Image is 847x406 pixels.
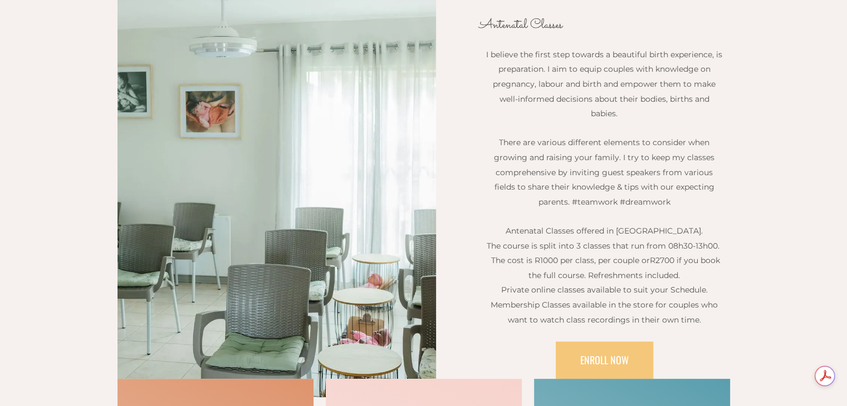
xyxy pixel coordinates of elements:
a: ENROLL NOW [556,341,653,379]
span: ENROLL NOW [580,353,629,367]
span: Private online classes available to suit your Schedule. [501,285,708,295]
span: dge & tips with our expecting parents. #teamwork #dreamwork [538,182,714,207]
span: Membership Classes available in the store for couples who want to watch class recordings in their... [491,300,718,325]
span: The course is split into 3 classes that run from 08h30-13h00. The cost is R1000 per class, per co... [487,241,722,266]
span: There are various different elements to consider when growing and raising your family. I try to k... [494,137,714,192]
span: I believe the first step towards a beautiful birth experience, is preparation. I aim to equip cou... [486,49,722,118]
span: Antenatal Classes offered in [GEOGRAPHIC_DATA]. [506,226,703,236]
span: Antenatal Classes [479,16,562,35]
span: R2700 if you book the full course. Refreshments included. [528,255,720,280]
